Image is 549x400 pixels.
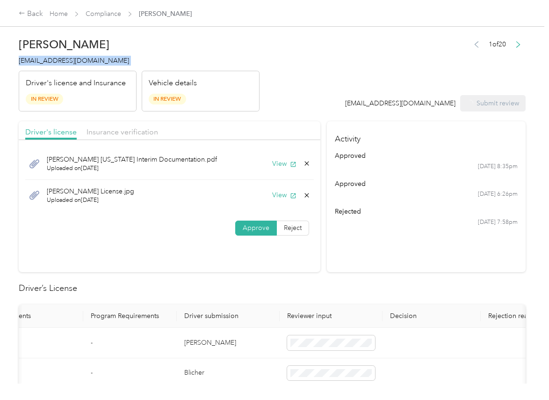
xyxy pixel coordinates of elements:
[26,94,63,104] span: In Review
[272,190,296,200] button: View
[284,224,302,232] span: Reject
[47,196,134,205] span: Uploaded on [DATE]
[177,358,280,389] td: Blicher
[478,190,518,199] time: [DATE] 6:26pm
[335,207,517,216] div: rejected
[243,224,269,232] span: Approve
[19,38,260,51] h2: [PERSON_NAME]
[26,78,126,89] p: Driver's license and Insurance
[177,328,280,358] td: [PERSON_NAME]
[478,218,518,227] time: [DATE] 7:58pm
[335,151,517,161] div: approved
[280,304,383,328] th: Reviewer input
[272,159,296,169] button: View
[50,10,68,18] a: Home
[489,39,506,49] span: 1 of 20
[86,10,121,18] a: Compliance
[19,8,43,20] div: Back
[335,179,517,189] div: approved
[345,98,455,108] div: [EMAIL_ADDRESS][DOMAIN_NAME]
[139,9,192,19] span: [PERSON_NAME]
[47,164,217,173] span: Uploaded on [DATE]
[383,304,481,328] th: Decision
[19,57,129,65] span: [EMAIL_ADDRESS][DOMAIN_NAME]
[149,78,197,89] p: Vehicle details
[25,127,77,136] span: Driver's license
[478,163,518,171] time: [DATE] 8:35pm
[19,282,526,295] h2: Driver’s License
[149,94,186,104] span: In Review
[47,155,217,164] span: [PERSON_NAME] [US_STATE] Interim Documentation.pdf
[327,121,526,151] h4: Activity
[83,328,177,358] td: -
[47,186,134,196] span: [PERSON_NAME] License.jpg
[177,304,280,328] th: Driver submission
[83,358,177,389] td: -
[83,304,177,328] th: Program Requirements
[87,127,158,136] span: Insurance verification
[497,348,549,400] iframe: Everlance-gr Chat Button Frame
